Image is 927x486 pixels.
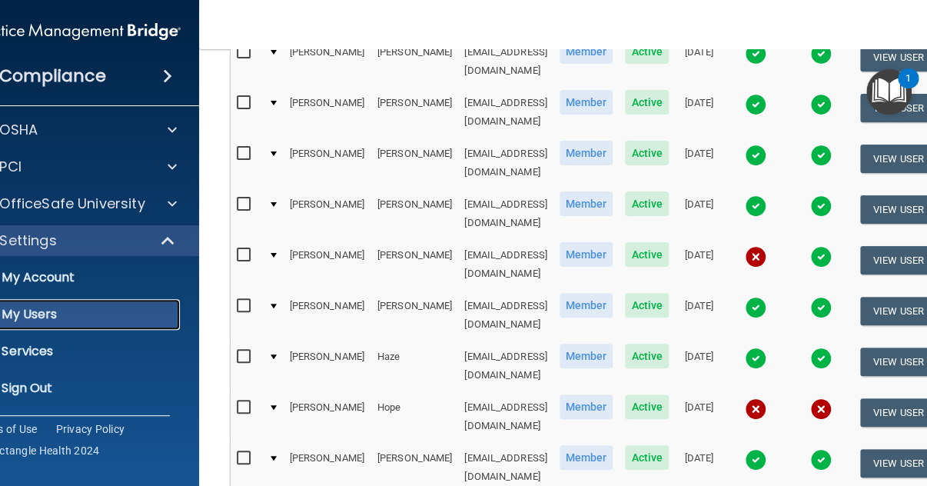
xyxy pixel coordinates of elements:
img: cross.ca9f0e7f.svg [745,398,766,420]
span: Member [560,344,613,368]
span: Member [560,394,613,419]
span: Member [560,141,613,165]
img: tick.e7d51cea.svg [810,145,832,166]
td: [EMAIL_ADDRESS][DOMAIN_NAME] [458,391,553,442]
td: [PERSON_NAME] [283,36,370,87]
img: cross.ca9f0e7f.svg [745,246,766,268]
td: [PERSON_NAME] [283,239,370,290]
td: [EMAIL_ADDRESS][DOMAIN_NAME] [458,188,553,239]
td: [DATE] [675,188,723,239]
td: [PERSON_NAME] [283,138,370,188]
td: [EMAIL_ADDRESS][DOMAIN_NAME] [458,341,553,391]
img: tick.e7d51cea.svg [745,94,766,115]
td: [PERSON_NAME] [371,138,458,188]
td: [PERSON_NAME] [371,290,458,341]
img: tick.e7d51cea.svg [745,195,766,217]
img: tick.e7d51cea.svg [810,348,832,369]
td: [PERSON_NAME] [283,290,370,341]
td: [EMAIL_ADDRESS][DOMAIN_NAME] [458,36,553,87]
span: Active [625,394,669,419]
td: [DATE] [675,87,723,138]
span: Active [625,90,669,115]
img: tick.e7d51cea.svg [810,94,832,115]
td: [PERSON_NAME] [283,188,370,239]
img: tick.e7d51cea.svg [810,297,832,318]
span: Member [560,293,613,318]
td: [DATE] [675,341,723,391]
img: tick.e7d51cea.svg [810,195,832,217]
img: tick.e7d51cea.svg [810,246,832,268]
span: Active [625,141,669,165]
span: Active [625,191,669,216]
span: Member [560,191,613,216]
img: tick.e7d51cea.svg [745,297,766,318]
img: tick.e7d51cea.svg [745,43,766,65]
span: Active [625,344,669,368]
td: [EMAIL_ADDRESS][DOMAIN_NAME] [458,239,553,290]
span: Active [625,293,669,318]
td: [PERSON_NAME] [283,391,370,442]
td: [EMAIL_ADDRESS][DOMAIN_NAME] [458,290,553,341]
td: [DATE] [675,239,723,290]
span: Active [625,242,669,267]
button: Open Resource Center, 1 new notification [866,69,912,115]
div: 1 [905,78,911,98]
td: Hope [371,391,458,442]
td: [DATE] [675,290,723,341]
td: [PERSON_NAME] [371,36,458,87]
img: cross.ca9f0e7f.svg [810,398,832,420]
img: tick.e7d51cea.svg [810,449,832,471]
td: [DATE] [675,391,723,442]
td: [PERSON_NAME] [283,87,370,138]
img: tick.e7d51cea.svg [745,348,766,369]
td: [PERSON_NAME] [371,239,458,290]
img: tick.e7d51cea.svg [745,449,766,471]
td: Haze [371,341,458,391]
td: [DATE] [675,36,723,87]
td: [EMAIL_ADDRESS][DOMAIN_NAME] [458,87,553,138]
td: [EMAIL_ADDRESS][DOMAIN_NAME] [458,138,553,188]
img: tick.e7d51cea.svg [810,43,832,65]
span: Member [560,242,613,267]
span: Member [560,445,613,470]
td: [PERSON_NAME] [371,188,458,239]
span: Active [625,39,669,64]
td: [PERSON_NAME] [283,341,370,391]
img: tick.e7d51cea.svg [745,145,766,166]
span: Member [560,90,613,115]
span: Active [625,445,669,470]
span: Member [560,39,613,64]
td: [PERSON_NAME] [371,87,458,138]
a: Privacy Policy [55,421,125,437]
td: [DATE] [675,138,723,188]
